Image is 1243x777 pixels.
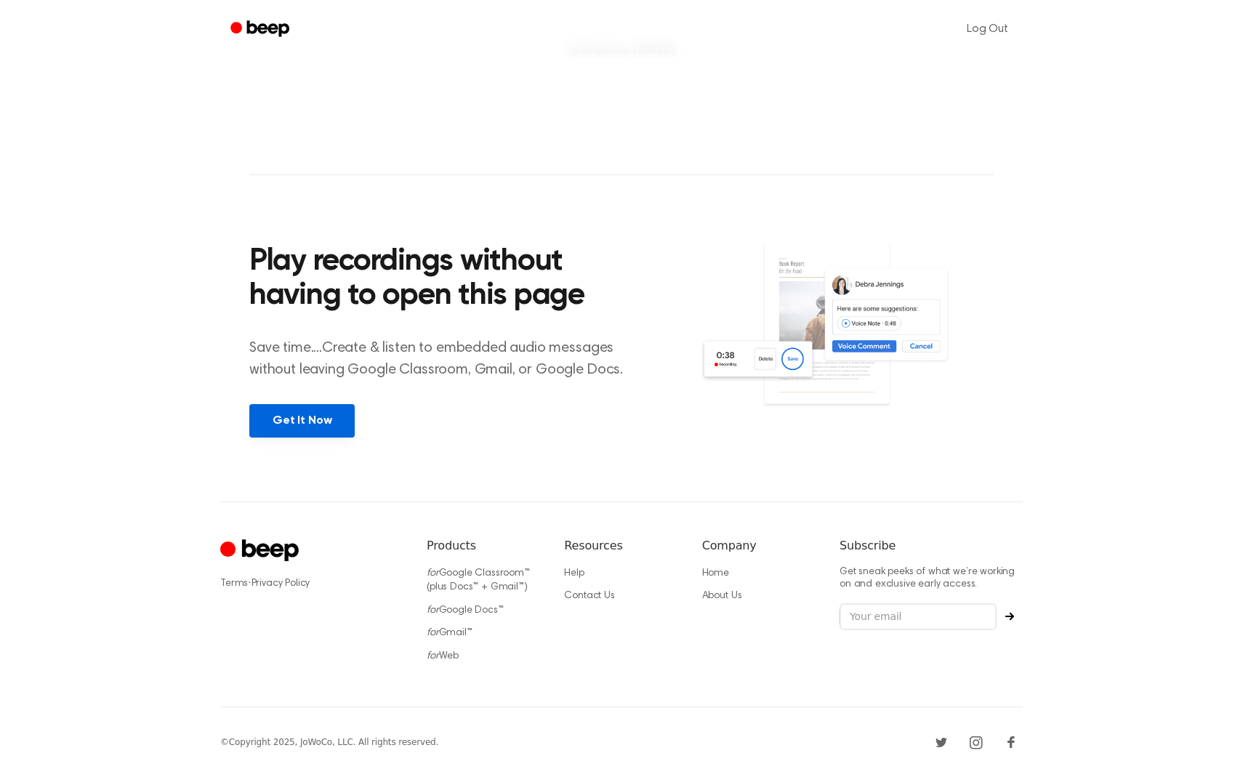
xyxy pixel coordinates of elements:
[564,568,584,579] a: Help
[427,651,439,661] i: for
[427,568,530,593] a: forGoogle Classroom™ (plus Docs™ + Gmail™)
[252,579,310,589] a: Privacy Policy
[930,730,953,754] a: Twitter
[427,605,504,616] a: forGoogle Docs™
[699,241,994,436] img: Voice Comments on Docs and Recording Widget
[999,730,1023,754] a: Facebook
[220,579,248,589] a: Terms
[997,612,1023,621] button: Subscribe
[702,537,816,555] h6: Company
[427,537,541,555] h6: Products
[249,404,355,438] a: Get It Now
[427,628,439,638] i: for
[840,603,997,631] input: Your email
[564,537,678,555] h6: Resources
[965,730,988,754] a: Instagram
[840,566,1023,592] p: Get sneak peeks of what we’re working on and exclusive early access.
[427,605,439,616] i: for
[220,736,438,749] div: © Copyright 2025, JoWoCo, LLC. All rights reserved.
[220,15,302,44] a: Beep
[840,537,1023,555] h6: Subscribe
[249,245,641,314] h2: Play recordings without having to open this page
[702,568,729,579] a: Home
[220,576,403,591] div: ·
[952,12,1023,47] a: Log Out
[220,537,302,565] a: Cruip
[564,591,614,601] a: Contact Us
[249,337,641,381] p: Save time....Create & listen to embedded audio messages without leaving Google Classroom, Gmail, ...
[427,651,459,661] a: forWeb
[427,568,439,579] i: for
[427,628,472,638] a: forGmail™
[702,591,742,601] a: About Us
